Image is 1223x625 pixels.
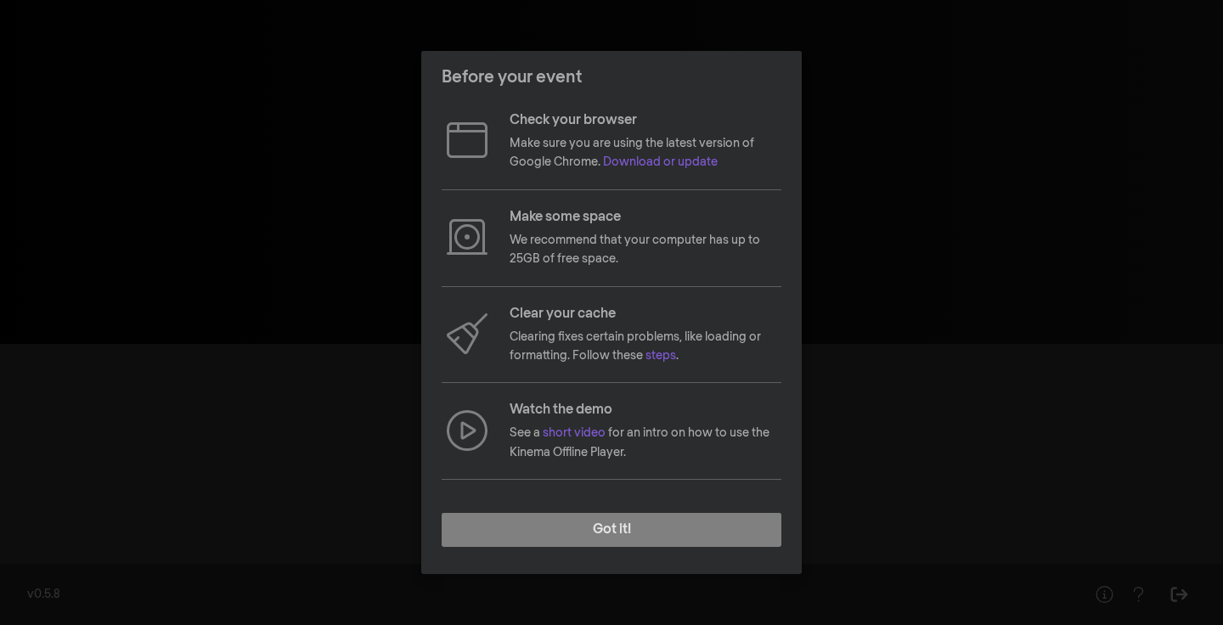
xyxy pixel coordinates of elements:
[510,424,781,462] p: See a for an intro on how to use the Kinema Offline Player.
[421,51,802,104] header: Before your event
[645,350,676,362] a: steps
[510,231,781,269] p: We recommend that your computer has up to 25GB of free space.
[510,328,781,366] p: Clearing fixes certain problems, like loading or formatting. Follow these .
[510,110,781,131] p: Check your browser
[442,513,781,547] button: Got it!
[510,400,781,420] p: Watch the demo
[510,207,781,228] p: Make some space
[510,304,781,324] p: Clear your cache
[603,156,718,168] a: Download or update
[543,427,606,439] a: short video
[510,497,781,517] p: Request help
[510,134,781,172] p: Make sure you are using the latest version of Google Chrome.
